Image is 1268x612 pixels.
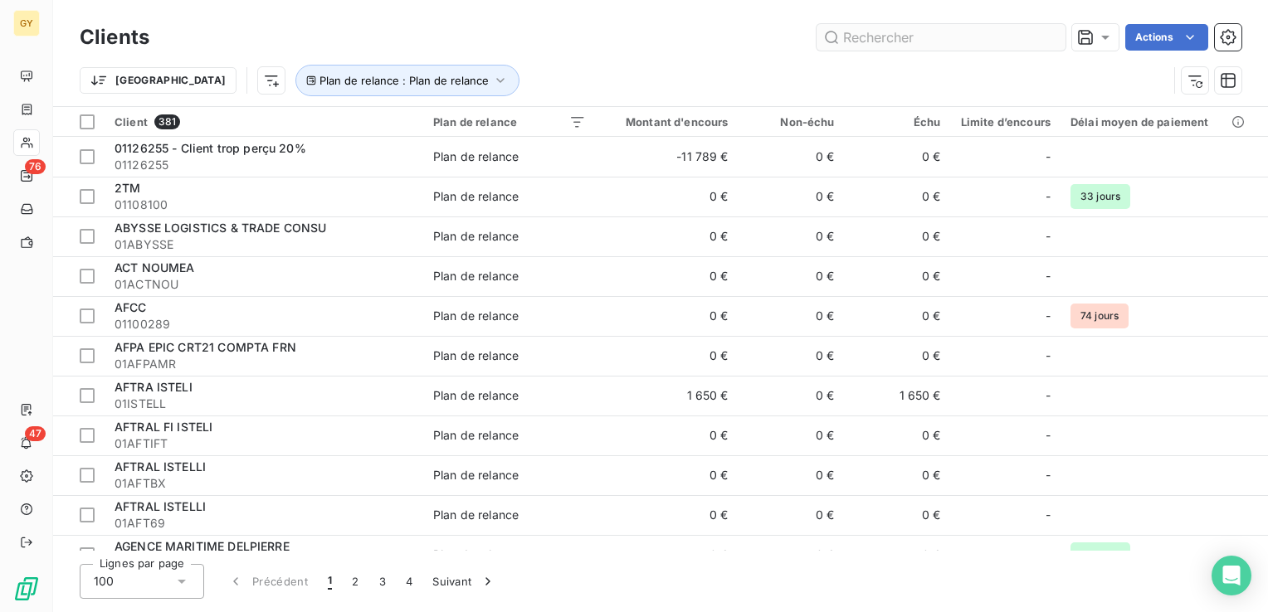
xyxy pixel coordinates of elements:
td: 0 € [596,336,739,376]
span: - [1046,148,1051,165]
span: 1 [328,573,332,590]
td: 0 € [845,415,951,455]
span: 01AFT69 [115,515,413,532]
span: - [1046,308,1051,324]
div: Plan de relance [433,188,519,205]
td: 0 € [845,177,951,216]
span: ABYSSE LOGISTICS & TRADE CONSU [115,221,327,235]
button: 3 [369,564,396,599]
span: AGENCE MARITIME DELPIERRE [115,539,290,553]
input: Rechercher [817,24,1066,51]
td: 0 € [845,256,951,296]
span: AFTRAL ISTELLI [115,499,206,513]
td: 0 € [739,495,845,535]
td: 0 € [845,216,951,256]
td: 0 € [596,216,739,256]
td: 1 650 € [596,376,739,415]
td: 0 € [739,296,845,336]
button: Suivant [422,564,506,599]
span: AFTRAL FI ISTELI [115,420,212,434]
span: - [1046,347,1051,364]
button: 4 [396,564,422,599]
span: 74 jours [1070,304,1129,328]
td: 0 € [596,455,739,495]
td: 0 € [739,336,845,376]
span: - [1046,546,1051,563]
div: Limite d’encours [961,115,1051,129]
span: Plan de relance : Plan de relance [319,74,489,87]
span: ACT NOUMEA [115,260,195,274]
td: 0 € [596,256,739,296]
div: Non-échu [749,115,835,129]
button: [GEOGRAPHIC_DATA] [80,67,237,94]
span: 01ACTNOU [115,276,413,293]
span: Client [115,115,148,129]
td: 0 € [596,296,739,336]
td: 0 € [596,535,739,575]
div: Plan de relance [433,115,586,129]
td: 0 € [739,376,845,415]
button: Plan de relance : Plan de relance [295,65,519,96]
span: AFTRAL ISTELLI [115,459,206,474]
span: - [1046,427,1051,444]
td: 0 € [739,137,845,177]
td: 0 € [739,455,845,495]
span: 01108100 [115,197,413,213]
td: -11 789 € [596,137,739,177]
span: 01ISTELL [115,396,413,412]
div: Plan de relance [433,268,519,284]
span: 01AFTBX [115,475,413,492]
span: AFTRA ISTELI [115,380,193,394]
td: 0 € [596,415,739,455]
button: Actions [1125,24,1208,51]
td: 0 € [739,415,845,455]
span: 01AFPAMR [115,356,413,372]
td: 0 € [596,177,739,216]
span: - [1046,467,1051,483]
span: 01126255 [115,157,413,173]
span: 01100289 [115,316,413,333]
span: 76 [25,159,46,174]
td: 0 € [739,256,845,296]
div: Plan de relance [433,148,519,165]
span: - [1046,268,1051,284]
div: Plan de relance [433,546,519,563]
td: 0 € [739,535,845,575]
span: 100 [94,573,114,590]
h3: Clients [80,22,149,52]
button: 1 [318,564,342,599]
td: 0 € [845,535,951,575]
span: 01126255 - Client trop perçu 20% [115,141,306,155]
span: 33 jours [1070,184,1130,209]
span: 381 [154,114,180,129]
div: Open Intercom Messenger [1212,556,1251,595]
td: 0 € [845,336,951,376]
td: 1 650 € [845,376,951,415]
td: 0 € [845,137,951,177]
div: Échu [855,115,941,129]
span: - [1046,228,1051,245]
div: Plan de relance [433,387,519,404]
span: AFCC [115,300,147,314]
span: 01AFTIFT [115,435,413,452]
td: 0 € [845,455,951,495]
div: Plan de relance [433,467,519,483]
td: 0 € [845,296,951,336]
div: Plan de relance [433,228,519,245]
span: AFPA EPIC CRT21 COMPTA FRN [115,340,296,354]
button: Précédent [217,564,318,599]
td: 0 € [845,495,951,535]
td: 0 € [739,216,845,256]
span: - [1046,507,1051,523]
div: Plan de relance [433,507,519,523]
span: - [1046,387,1051,404]
td: 0 € [596,495,739,535]
span: - [1046,188,1051,205]
div: Montant d'encours [606,115,729,129]
span: 47 [25,426,46,441]
span: 01ABYSSE [115,236,413,253]
img: Logo LeanPay [13,576,40,602]
div: Délai moyen de paiement [1070,115,1248,129]
span: 2TM [115,181,140,195]
button: 2 [342,564,368,599]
